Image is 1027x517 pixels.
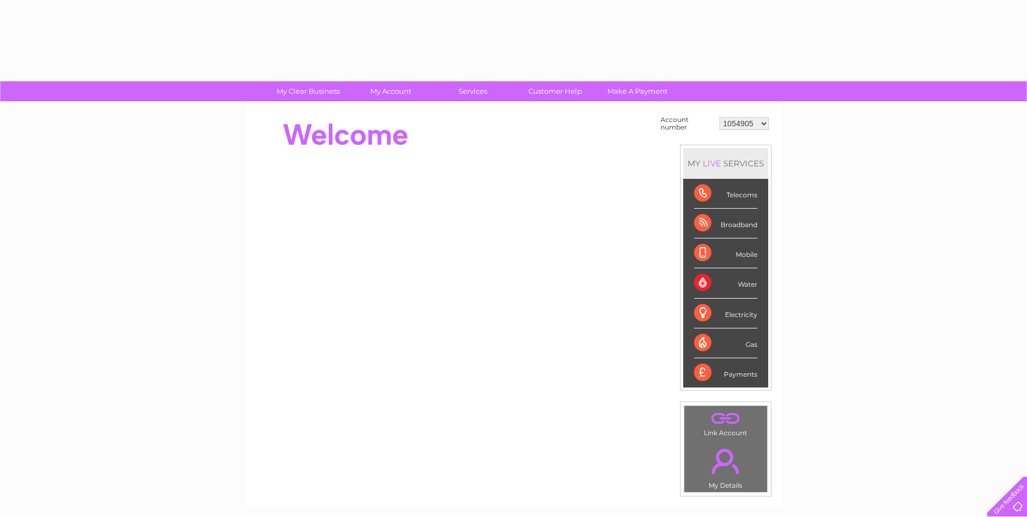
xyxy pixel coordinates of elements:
a: My Account [346,81,435,101]
div: Electricity [694,299,757,328]
a: My Clear Business [264,81,353,101]
a: . [687,442,764,480]
div: Mobile [694,238,757,268]
div: Water [694,268,757,298]
a: . [687,409,764,428]
div: Gas [694,328,757,358]
td: Account number [658,113,717,134]
td: Link Account [684,405,768,440]
a: Make A Payment [593,81,682,101]
div: MY SERVICES [683,148,768,179]
div: Payments [694,358,757,387]
div: Broadband [694,209,757,238]
td: My Details [684,440,768,493]
a: Customer Help [511,81,600,101]
div: Telecoms [694,179,757,209]
a: Services [428,81,518,101]
div: LIVE [701,158,723,169]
